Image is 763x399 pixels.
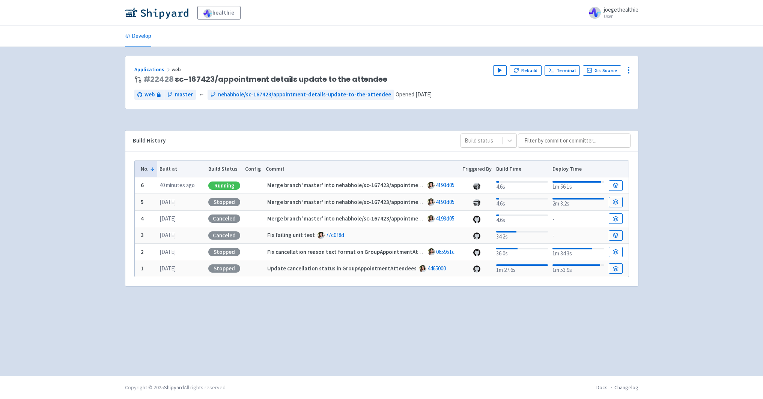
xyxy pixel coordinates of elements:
a: Build Details [609,180,622,191]
th: Build Time [494,161,550,177]
b: 2 [141,248,144,255]
div: Canceled [208,231,240,240]
button: No. [141,165,155,173]
a: #22428 [143,74,174,84]
a: Develop [125,26,151,47]
th: Commit [263,161,460,177]
div: Stopped [208,264,240,273]
div: 36.0s [496,246,548,258]
div: 4.6s [496,196,548,208]
strong: Merge branch 'master' into nehabhole/sc-167423/appointment-details-update-to-the-attendee [267,181,509,189]
a: 77c0f8d [326,231,344,238]
img: Shipyard logo [125,7,188,19]
div: 34.2s [496,229,548,241]
input: Filter by commit or committer... [518,133,631,148]
a: joegethealthie User [584,7,638,19]
th: Built at [157,161,206,177]
div: 2m 3.2s [552,196,604,208]
a: Build Details [609,230,622,241]
b: 5 [141,198,144,205]
a: master [164,90,196,100]
a: Git Source [583,65,622,76]
th: Deploy Time [550,161,606,177]
div: 4.6s [496,213,548,225]
b: 3 [141,231,144,238]
div: 1m 27.6s [496,263,548,274]
button: Play [493,65,507,76]
a: 4465000 [427,265,446,272]
span: web [144,90,155,99]
strong: Fix failing unit test [267,231,315,238]
th: Triggered By [460,161,494,177]
a: healthie [197,6,241,19]
div: Stopped [208,248,240,256]
a: 065951c [436,248,454,255]
a: Shipyard [164,384,184,391]
b: 6 [141,181,144,189]
span: nehabhole/sc-167423/appointment-details-update-to-the-attendee [218,90,391,99]
a: 4193d05 [436,215,454,222]
a: Terminal [545,65,579,76]
span: master [175,90,193,99]
time: [DATE] [160,231,176,238]
a: nehabhole/sc-167423/appointment-details-update-to-the-attendee [208,90,394,100]
a: Applications [134,66,172,73]
div: Running [208,181,240,190]
a: Build Details [609,263,622,274]
strong: Merge branch 'master' into nehabhole/sc-167423/appointment-details-update-to-the-attendee [267,198,509,205]
time: [DATE] [160,265,176,272]
div: 1m 56.1s [552,180,604,191]
span: sc-167423/appointment details update to the attendee [143,75,387,84]
span: Opened [396,91,432,98]
a: Build Details [609,247,622,257]
div: 1m 34.3s [552,246,604,258]
div: Copyright © 2025 All rights reserved. [125,384,227,391]
strong: Update cancellation status in GroupAppointmentAttendees [267,265,417,272]
div: - [552,214,604,224]
time: [DATE] [160,198,176,205]
b: 1 [141,265,144,272]
time: 40 minutes ago [160,181,195,189]
b: 4 [141,215,144,222]
button: Rebuild [510,65,542,76]
time: [DATE] [160,248,176,255]
a: 4193d05 [436,198,454,205]
div: Build History [133,136,448,145]
span: ← [199,90,205,99]
span: joegethealthie [604,6,638,13]
th: Build Status [206,161,243,177]
time: [DATE] [160,215,176,222]
a: Changelog [614,384,638,391]
a: Build Details [609,197,622,207]
a: Docs [596,384,608,391]
span: web [172,66,182,73]
a: web [134,90,164,100]
strong: Fix cancellation reason text format on GroupAppointmentAttendees [267,248,439,255]
div: Canceled [208,214,240,223]
div: 1m 53.9s [552,263,604,274]
a: 4193d05 [436,181,454,189]
a: Build Details [609,213,622,224]
th: Config [243,161,263,177]
time: [DATE] [415,91,432,98]
strong: Merge branch 'master' into nehabhole/sc-167423/appointment-details-update-to-the-attendee [267,215,509,222]
div: - [552,230,604,240]
small: User [604,14,638,19]
div: Stopped [208,198,240,206]
div: 4.6s [496,180,548,191]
